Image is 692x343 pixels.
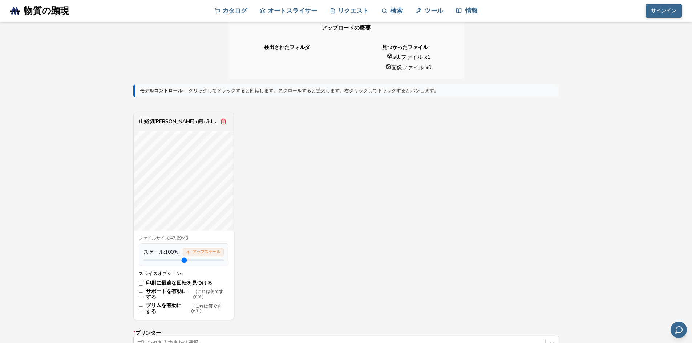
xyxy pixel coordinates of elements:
input: 印刷に最適な回転を見つける [139,281,143,286]
font: 47.69MB [170,235,188,241]
font: 検出されたフォルダ [264,44,310,51]
font: サポートを有効にする [146,288,187,301]
font: 0 [428,64,432,71]
font: 見つかったファイル [382,44,428,51]
button: メールでフィードバックを送信 [671,322,687,338]
font: % [174,249,178,256]
font: 物質の顕現 [24,5,69,17]
font: オートスライサー [268,7,317,15]
font: 100 [165,249,174,256]
font: 画像ファイル x [391,64,428,71]
font: 検索 [390,7,403,15]
font: サインイン [651,7,676,14]
font: （これは何ですか？） [193,289,223,299]
input: サポートを有効にする（これは何ですか？） [139,292,143,297]
font: カタログ [222,7,247,15]
font: アップスケール [193,249,220,254]
font: 印刷に最適な回転を見つける [146,279,212,286]
font: （これは何ですか？） [191,303,221,314]
font: スケール: [143,249,165,256]
font: ファイルサイズ: [139,235,170,241]
input: ブリムを有効にする（これは何ですか？） [139,306,143,311]
button: サインイン [646,4,682,18]
font: 情報 [465,7,478,15]
font: スライスオプション: [139,270,182,277]
font: リクエスト [338,7,369,15]
font: .stl ファイル x [392,53,427,61]
font: 1 [427,53,430,61]
font: ブリムを有効にする [146,302,182,315]
font: クリックしてドラッグすると回転します。スクロールすると拡大します。右クリックしてドラッグするとパンします。 [189,87,439,94]
font: ツール [425,7,443,15]
button: モデルを削除 [218,117,228,127]
font: 山姥切[PERSON_NAME]+鍔+3dモデル.stl [139,118,234,125]
font: モデルコントロール: [140,87,183,94]
font: プリンター [135,330,161,336]
font: アップロードの概要 [321,24,371,32]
